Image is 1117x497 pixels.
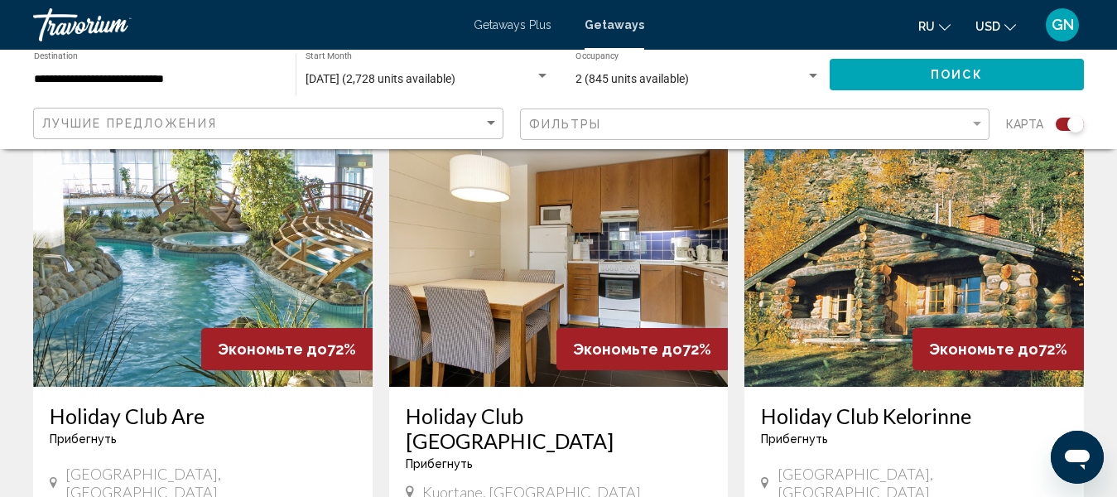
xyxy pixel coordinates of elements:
div: 72% [556,328,728,370]
span: Прибегнуть [50,432,117,446]
span: Лучшие предложения [42,117,217,130]
span: Фильтры [529,118,602,131]
a: Holiday Club Kelorinne [761,403,1067,428]
div: 72% [201,328,373,370]
span: Прибегнуть [761,432,828,446]
a: Travorium [33,8,457,41]
img: A065I01X.jpg [389,122,729,387]
mat-select: Sort by [42,117,498,131]
span: Экономьте до [573,340,682,358]
a: Holiday Club [GEOGRAPHIC_DATA] [406,403,712,453]
button: User Menu [1041,7,1084,42]
span: [DATE] (2,728 units available) [306,72,455,85]
span: ru [918,20,935,33]
button: Change language [918,14,951,38]
span: Прибегнуть [406,457,473,470]
button: Поиск [830,59,1084,89]
a: Getaways Plus [474,18,551,31]
span: карта [1006,113,1043,136]
img: 3498E01X.jpg [744,122,1084,387]
span: Экономьте до [929,340,1038,358]
button: Filter [520,108,990,142]
div: 72% [912,328,1084,370]
iframe: Кнопка запуска окна обмена сообщениями [1051,431,1104,484]
a: Getaways [585,18,644,31]
span: Экономьте до [218,340,327,358]
a: Holiday Club Are [50,403,356,428]
span: USD [975,20,1000,33]
button: Change currency [975,14,1016,38]
img: 7791O01X.jpg [33,122,373,387]
span: GN [1052,17,1074,33]
span: 2 (845 units available) [575,72,689,85]
span: Поиск [931,69,983,82]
